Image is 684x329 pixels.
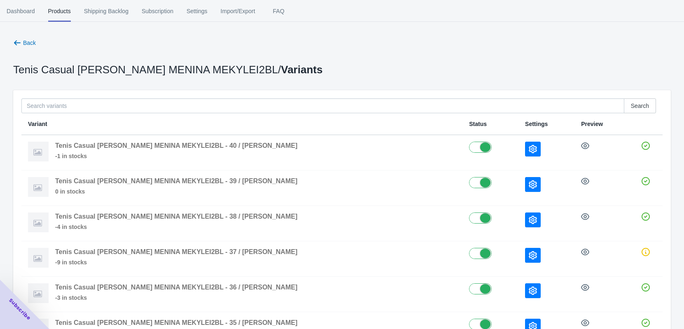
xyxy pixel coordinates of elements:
span: Status [469,121,487,127]
img: imgnotfound.png [28,248,49,268]
img: imgnotfound.png [28,142,49,161]
span: FAQ [268,0,289,22]
span: Back [23,40,36,46]
img: imgnotfound.png [28,177,49,197]
span: Settings [525,121,548,127]
span: Variant [28,121,47,127]
span: -4 in stocks [55,223,297,231]
span: Tenis Casual [PERSON_NAME] MENINA MEKYLEI2BL - 36 / [PERSON_NAME] [55,284,297,291]
span: -9 in stocks [55,258,297,266]
button: Search [624,98,656,113]
span: Tenis Casual [PERSON_NAME] MENINA MEKYLEI2BL - 39 / [PERSON_NAME] [55,177,297,184]
span: 0 in stocks [55,187,297,196]
span: Tenis Casual [PERSON_NAME] MENINA MEKYLEI2BL - 37 / [PERSON_NAME] [55,248,297,255]
button: Back [10,35,39,50]
img: imgnotfound.png [28,212,49,232]
span: Tenis Casual [PERSON_NAME] MENINA MEKYLEI2BL - 35 / [PERSON_NAME] [55,319,297,326]
span: Subscription [142,0,173,22]
span: Import/Export [221,0,255,22]
p: Tenis Casual [PERSON_NAME] MENINA MEKYLEI2BL / [13,65,322,74]
span: Search [631,103,649,109]
span: -1 in stocks [55,152,297,160]
span: Shipping Backlog [84,0,128,22]
span: Subscribe [7,297,32,322]
span: -3 in stocks [55,294,297,302]
span: Settings [187,0,208,22]
span: Tenis Casual [PERSON_NAME] MENINA MEKYLEI2BL - 40 / [PERSON_NAME] [55,142,297,149]
span: Products [48,0,71,22]
span: Preview [581,121,603,127]
input: Search variants [21,98,624,113]
span: Tenis Casual [PERSON_NAME] MENINA MEKYLEI2BL - 38 / [PERSON_NAME] [55,213,297,220]
span: Variants [281,63,322,76]
span: Dashboard [7,0,35,22]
